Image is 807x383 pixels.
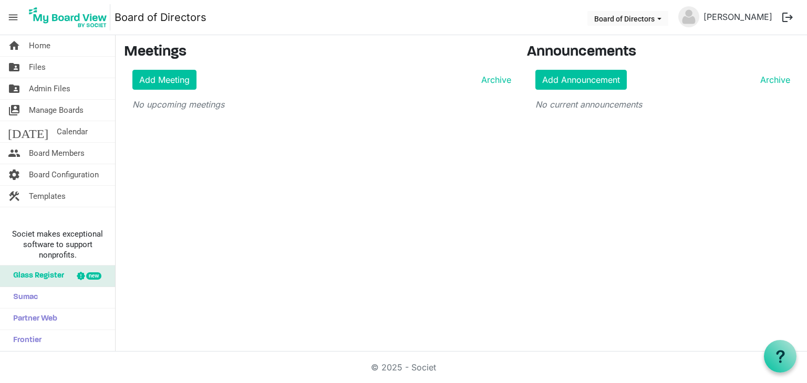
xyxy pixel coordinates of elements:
[5,229,110,260] span: Societ makes exceptional software to support nonprofits.
[8,186,20,207] span: construction
[26,4,110,30] img: My Board View Logo
[8,100,20,121] span: switch_account
[678,6,699,27] img: no-profile-picture.svg
[8,143,20,164] span: people
[777,6,799,28] button: logout
[8,57,20,78] span: folder_shared
[86,272,101,280] div: new
[756,73,790,86] a: Archive
[8,265,64,286] span: Glass Register
[132,70,196,90] a: Add Meeting
[29,78,70,99] span: Admin Files
[29,186,66,207] span: Templates
[8,164,20,185] span: settings
[8,287,38,308] span: Sumac
[124,44,511,61] h3: Meetings
[29,143,85,164] span: Board Members
[29,57,46,78] span: Files
[535,98,791,111] p: No current announcements
[371,362,436,373] a: © 2025 - Societ
[3,7,23,27] span: menu
[477,73,511,86] a: Archive
[26,4,115,30] a: My Board View Logo
[8,35,20,56] span: home
[132,98,511,111] p: No upcoming meetings
[535,70,627,90] a: Add Announcement
[8,330,42,351] span: Frontier
[29,100,84,121] span: Manage Boards
[57,121,88,142] span: Calendar
[8,121,48,142] span: [DATE]
[29,35,50,56] span: Home
[699,6,777,27] a: [PERSON_NAME]
[587,11,668,26] button: Board of Directors dropdownbutton
[8,78,20,99] span: folder_shared
[527,44,799,61] h3: Announcements
[115,7,206,28] a: Board of Directors
[8,308,57,329] span: Partner Web
[29,164,99,185] span: Board Configuration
